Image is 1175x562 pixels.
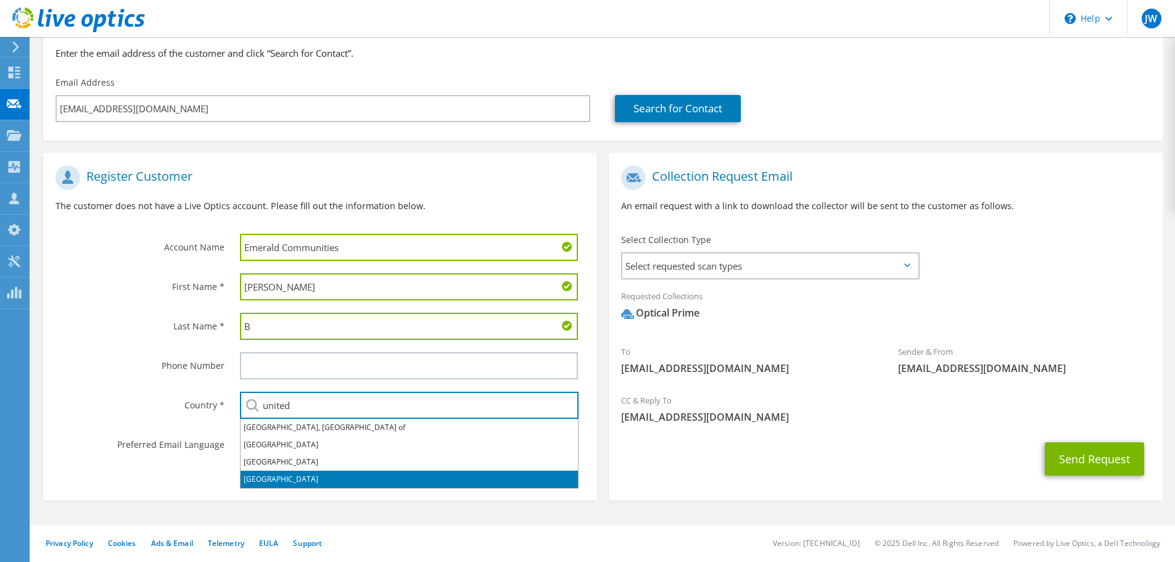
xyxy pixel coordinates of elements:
h1: Register Customer [56,165,578,190]
a: Telemetry [208,538,244,548]
div: Optical Prime [621,306,699,320]
a: Cookies [108,538,136,548]
label: Country * [56,392,225,411]
label: Select Collection Type [621,234,711,246]
li: [GEOGRAPHIC_DATA], [GEOGRAPHIC_DATA] of [241,419,578,436]
li: [GEOGRAPHIC_DATA] [241,471,578,488]
a: Search for Contact [615,95,741,122]
a: Privacy Policy [46,538,93,548]
span: [EMAIL_ADDRESS][DOMAIN_NAME] [898,362,1150,375]
h1: Collection Request Email [621,165,1144,190]
div: To [609,339,886,381]
div: CC & Reply To [609,387,1162,430]
label: Account Name [56,234,225,254]
div: Requested Collections [609,283,1162,333]
label: Preferred Email Language [56,431,225,451]
svg: \n [1065,13,1076,24]
h3: Enter the email address of the customer and click “Search for Contact”. [56,46,1150,60]
a: Ads & Email [151,538,193,548]
li: © 2025 Dell Inc. All Rights Reserved [875,538,999,548]
label: First Name * [56,273,225,293]
li: Powered by Live Optics, a Dell Technology [1013,538,1160,548]
span: JW [1142,9,1161,28]
span: [EMAIL_ADDRESS][DOMAIN_NAME] [621,362,873,375]
li: [GEOGRAPHIC_DATA] [241,436,578,453]
label: Phone Number [56,352,225,372]
p: An email request with a link to download the collector will be sent to the customer as follows. [621,199,1150,213]
div: Sender & From [886,339,1163,381]
label: Last Name * [56,313,225,333]
li: Version: [TECHNICAL_ID] [773,538,860,548]
p: The customer does not have a Live Optics account. Please fill out the information below. [56,199,584,213]
a: Support [293,538,322,548]
span: [EMAIL_ADDRESS][DOMAIN_NAME] [621,410,1150,424]
button: Send Request [1045,442,1144,476]
li: [GEOGRAPHIC_DATA] [241,453,578,471]
span: Select requested scan types [622,254,918,278]
a: EULA [259,538,278,548]
label: Email Address [56,76,115,89]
